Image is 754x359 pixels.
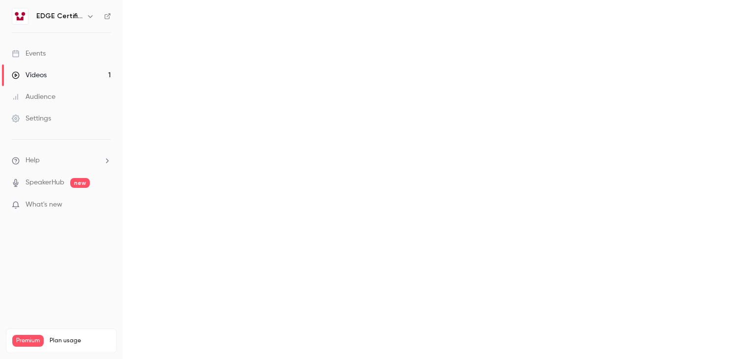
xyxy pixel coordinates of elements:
span: new [70,178,90,188]
div: Videos [12,70,47,80]
img: EDGE Certification [12,8,28,24]
div: Events [12,49,46,59]
li: help-dropdown-opener [12,155,111,166]
div: Audience [12,92,55,102]
span: What's new [26,200,62,210]
span: Plan usage [50,337,110,345]
div: Settings [12,114,51,123]
a: SpeakerHub [26,178,64,188]
h6: EDGE Certification [36,11,82,21]
span: Premium [12,335,44,347]
iframe: Noticeable Trigger [99,201,111,209]
span: Help [26,155,40,166]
